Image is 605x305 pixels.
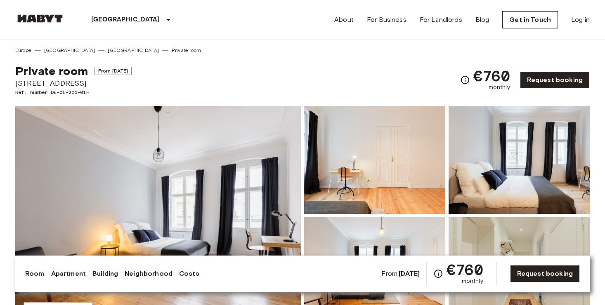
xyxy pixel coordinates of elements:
[304,106,445,214] img: Picture of unit DE-01-266-01H
[15,78,132,89] span: [STREET_ADDRESS]
[460,75,470,85] svg: Check cost overview for full price breakdown. Please note that discounts apply to new joiners onl...
[475,15,489,25] a: Blog
[108,47,159,54] a: [GEOGRAPHIC_DATA]
[520,71,590,89] a: Request booking
[44,47,95,54] a: [GEOGRAPHIC_DATA]
[473,68,510,83] span: €760
[449,106,590,214] img: Picture of unit DE-01-266-01H
[489,83,510,91] span: monthly
[15,14,65,23] img: Habyt
[172,47,201,54] a: Private room
[447,262,483,277] span: €760
[95,67,132,75] span: From [DATE]
[420,15,462,25] a: For Landlords
[502,11,558,28] a: Get in Touch
[92,269,118,279] a: Building
[381,269,420,278] span: From:
[571,15,590,25] a: Log in
[91,15,160,25] p: [GEOGRAPHIC_DATA]
[367,15,406,25] a: For Business
[399,270,420,277] b: [DATE]
[25,269,45,279] a: Room
[510,265,580,282] a: Request booking
[179,269,199,279] a: Costs
[433,269,443,279] svg: Check cost overview for full price breakdown. Please note that discounts apply to new joiners onl...
[15,64,88,78] span: Private room
[15,47,31,54] a: Europe
[462,277,483,285] span: monthly
[125,269,173,279] a: Neighborhood
[51,269,86,279] a: Apartment
[15,89,132,96] span: Ref. number DE-01-266-01H
[334,15,354,25] a: About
